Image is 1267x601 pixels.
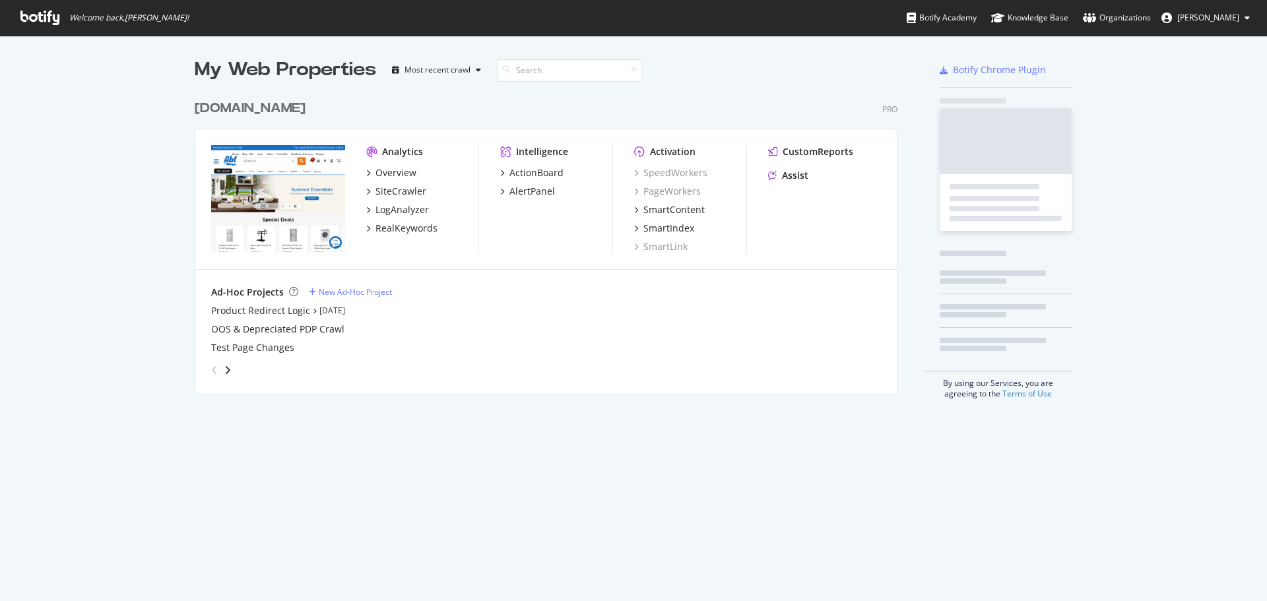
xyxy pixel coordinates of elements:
[206,360,223,381] div: angle-left
[211,323,344,336] a: OOS & Depreciated PDP Crawl
[211,341,294,354] a: Test Page Changes
[650,145,696,158] div: Activation
[366,203,429,216] a: LogAnalyzer
[211,304,310,317] a: Product Redirect Logic
[375,203,429,216] div: LogAnalyzer
[783,145,853,158] div: CustomReports
[319,286,392,298] div: New Ad-Hoc Project
[643,203,705,216] div: SmartContent
[405,66,471,74] div: Most recent crawl
[195,57,376,83] div: My Web Properties
[195,99,311,118] a: [DOMAIN_NAME]
[69,13,189,23] span: Welcome back, [PERSON_NAME] !
[500,185,555,198] a: AlertPanel
[1151,7,1260,28] button: [PERSON_NAME]
[366,185,426,198] a: SiteCrawler
[643,222,694,235] div: SmartIndex
[375,185,426,198] div: SiteCrawler
[953,63,1046,77] div: Botify Chrome Plugin
[309,286,392,298] a: New Ad-Hoc Project
[634,240,688,253] a: SmartLink
[923,371,1072,399] div: By using our Services, you are agreeing to the
[223,364,232,377] div: angle-right
[195,99,306,118] div: [DOMAIN_NAME]
[366,222,438,235] a: RealKeywords
[907,11,977,24] div: Botify Academy
[768,169,808,182] a: Assist
[366,166,416,179] a: Overview
[211,286,284,299] div: Ad-Hoc Projects
[634,203,705,216] a: SmartContent
[634,166,707,179] a: SpeedWorkers
[319,305,345,316] a: [DATE]
[509,185,555,198] div: AlertPanel
[634,185,701,198] a: PageWorkers
[882,104,897,115] div: Pro
[940,63,1046,77] a: Botify Chrome Plugin
[516,145,568,158] div: Intelligence
[375,222,438,235] div: RealKeywords
[500,166,564,179] a: ActionBoard
[634,222,694,235] a: SmartIndex
[382,145,423,158] div: Analytics
[782,169,808,182] div: Assist
[509,166,564,179] div: ActionBoard
[991,11,1068,24] div: Knowledge Base
[375,166,416,179] div: Overview
[1177,12,1239,23] span: Michelle Stephens
[195,83,908,393] div: grid
[387,59,486,80] button: Most recent crawl
[1083,11,1151,24] div: Organizations
[211,145,345,252] img: abt.com
[1002,388,1052,399] a: Terms of Use
[768,145,853,158] a: CustomReports
[497,59,642,82] input: Search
